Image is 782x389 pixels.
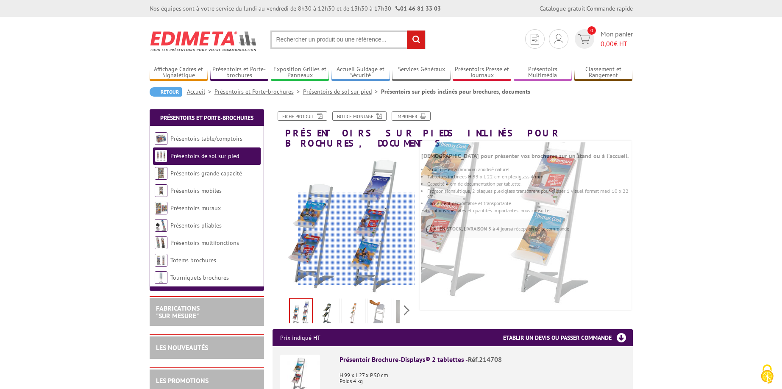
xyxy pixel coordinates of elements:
a: Affichage Cadres et Signalétique [150,66,208,80]
a: Imprimer [392,111,431,121]
a: LES NOUVEAUTÉS [156,343,208,352]
div: Nos équipes sont à votre service du lundi au vendredi de 8h30 à 12h30 et de 13h30 à 17h30 [150,4,441,13]
p: Prix indiqué HT [280,329,320,346]
img: devis rapide [578,34,590,44]
a: Présentoirs Presse et Journaux [453,66,511,80]
img: Présentoirs mobiles [155,184,167,197]
input: Rechercher un produit ou une référence... [270,31,426,49]
a: Présentoirs de sol sur pied [303,88,381,95]
div: Présentoir Brochure-Displays® 2 tablettes - [340,355,625,364]
img: presentoirs_de_sol_214708.jpg [376,54,630,308]
span: Réf.214708 [468,355,502,364]
a: Présentoirs et Porte-brochures [160,114,253,122]
img: presentoir_brochure_displays_tablettes_214708_214709_photo_fronton.jpg [370,300,390,326]
li: Présentoirs sur pieds inclinés pour brochures, documents [381,87,530,96]
img: presentoir_brochure_displays_tablettes_214708_214709_photo_zoom.jpg [396,300,416,326]
a: Présentoirs multifonctions [170,239,239,247]
span: Mon panier [601,29,633,49]
img: devis rapide [554,34,563,44]
input: rechercher [407,31,425,49]
div: | [540,4,633,13]
img: presentoir_brochure_displays_3_tablettes_214709_photo_2.jpg [343,300,364,326]
a: Retour [150,87,182,97]
a: Présentoirs grande capacité [170,169,242,177]
span: Next [403,303,411,317]
img: devis rapide [531,34,539,44]
img: presentoir_brochure_displays_2_tablettes_214708_photo_2.jpg [317,300,337,326]
a: Accueil [187,88,214,95]
img: Présentoirs table/comptoirs [155,132,167,145]
a: Exposition Grilles et Panneaux [271,66,329,80]
a: Présentoirs mobiles [170,187,222,194]
a: Services Généraux [392,66,451,80]
h1: Présentoirs sur pieds inclinés pour brochures, documents [266,111,639,148]
span: 0 [587,26,596,35]
strong: 01 46 81 33 03 [395,5,441,12]
a: LES PROMOTIONS [156,376,209,385]
a: FABRICATIONS"Sur Mesure" [156,304,200,320]
a: Classement et Rangement [574,66,633,80]
a: Notice Montage [332,111,387,121]
img: Tourniquets brochures [155,271,167,284]
p: H 99 x L 27 x P 50 cm Poids 4 kg [340,367,625,384]
h3: Etablir un devis ou passer commande [503,329,633,346]
img: Cookies (fenêtre modale) [757,364,778,385]
a: Commande rapide [587,5,633,12]
a: Présentoirs et Porte-brochures [210,66,269,80]
a: Présentoirs pliables [170,222,222,229]
img: Présentoirs de sol sur pied [155,150,167,162]
a: Présentoirs de sol sur pied [170,152,239,160]
img: presentoirs_de_sol_214708.jpg [290,299,312,325]
button: Cookies (fenêtre modale) [752,360,782,389]
a: Accueil Guidage et Sécurité [331,66,390,80]
a: Tourniquets brochures [170,274,229,281]
img: Présentoirs muraux [155,202,167,214]
a: Présentoirs table/comptoirs [170,135,242,142]
a: Catalogue gratuit [540,5,585,12]
img: Présentoirs pliables [155,219,167,232]
img: Présentoirs grande capacité [155,167,167,180]
a: Présentoirs Multimédia [514,66,572,80]
a: Fiche produit [278,111,327,121]
span: 0,00 [601,39,614,48]
a: Totems brochures [170,256,216,264]
img: Totems brochures [155,254,167,267]
img: Edimeta [150,25,258,57]
a: devis rapide 0 Mon panier 0,00€ HT [573,29,633,49]
a: Présentoirs muraux [170,204,221,212]
span: € HT [601,39,633,49]
a: Présentoirs et Porte-brochures [214,88,303,95]
img: Présentoirs multifonctions [155,236,167,249]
